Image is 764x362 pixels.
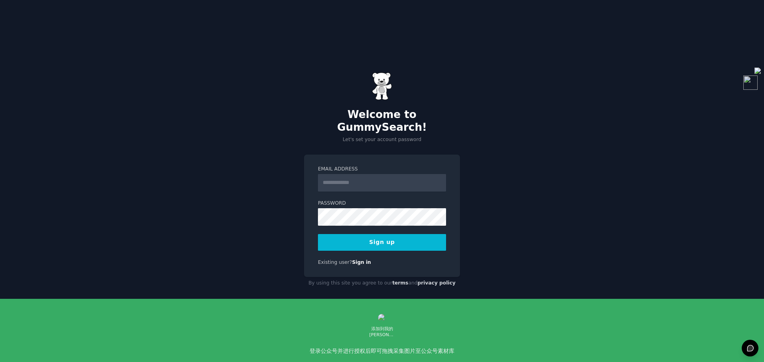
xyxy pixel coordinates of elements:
button: Sign up [318,234,446,251]
label: Password [318,200,446,207]
label: Email Address [318,166,446,173]
a: privacy policy [417,280,456,286]
p: Let's set your account password [304,136,460,143]
div: By using this site you agree to our and [304,277,460,290]
h2: Welcome to GummySearch! [304,108,460,134]
a: terms [392,280,408,286]
img: Gummy Bear [372,72,392,100]
a: Sign in [352,259,371,265]
span: Existing user? [318,259,352,265]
